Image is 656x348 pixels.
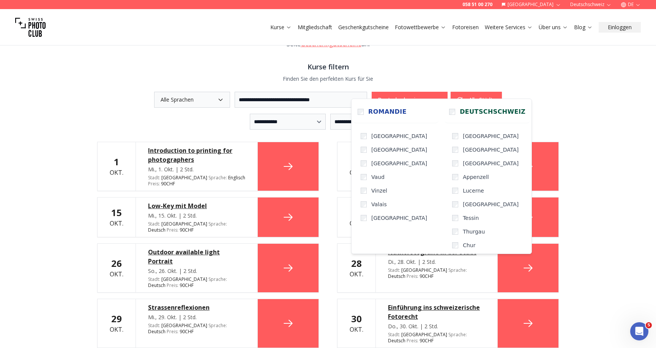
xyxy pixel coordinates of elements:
[361,215,367,221] input: [GEOGRAPHIC_DATA]
[110,313,123,334] div: Okt.
[148,146,245,164] a: Introduction to printing for photographers
[449,22,482,33] button: Fotoreisen
[148,174,160,181] span: Stadt :
[361,174,367,180] input: Vaud
[148,282,166,288] span: Deutsch
[350,313,363,334] div: Okt.
[270,24,292,31] a: Kurse
[351,257,362,270] b: 28
[371,187,387,194] span: Vinzel
[298,24,332,31] a: Mitgliedschaft
[148,221,245,233] div: [GEOGRAPHIC_DATA] 90 CHF
[148,248,245,266] a: Outdoor available light Portrait
[97,75,559,83] p: Finden Sie den perfekten Kurs für Sie
[452,188,458,194] input: Lucerne
[571,22,596,33] button: Blog
[351,312,362,325] b: 30
[114,155,119,168] b: 1
[350,207,363,228] div: Okt.
[463,228,485,235] span: Thurgau
[351,99,532,254] div: Deutschschweiz
[148,175,245,187] div: [GEOGRAPHIC_DATA] 90 CHF
[539,24,568,31] a: Über uns
[361,133,367,139] input: [GEOGRAPHIC_DATA]
[148,314,245,321] div: Mi., 29. Okt. | 2 Std.
[646,322,652,328] span: 5
[111,257,122,270] b: 26
[208,221,227,227] span: Sprache :
[15,12,46,42] img: Swiss photo club
[452,242,458,248] input: Chur
[388,323,485,330] div: Do., 30. Okt. | 2 Std.
[388,303,485,321] a: Einführung ins schweizerische Fotorecht
[463,241,475,249] span: Chur
[448,267,467,273] span: Sprache :
[388,338,405,344] span: Deutsch
[395,24,446,31] a: Fotowettbewerbe
[448,331,467,338] span: Sprache :
[463,214,479,222] span: Tessin
[407,337,418,344] span: Preis :
[536,22,571,33] button: Über uns
[452,133,458,139] input: [GEOGRAPHIC_DATA]
[361,201,367,207] input: Valais
[167,328,178,335] span: Preis :
[388,332,485,344] div: [GEOGRAPHIC_DATA] 90 CHF
[148,276,160,282] span: Stadt :
[599,22,641,33] button: Einloggen
[449,109,455,115] input: Deutschschweiz
[371,201,387,208] span: Valais
[154,92,230,108] button: Alle Sprachen
[452,147,458,153] input: [GEOGRAPHIC_DATA]
[167,227,178,233] span: Preis :
[148,323,245,335] div: [GEOGRAPHIC_DATA] 90 CHF
[350,156,363,177] div: Okt.
[452,229,458,235] input: Thurgau
[388,331,400,338] span: Stadt :
[148,212,245,219] div: Mi., 15. Okt. | 2 Std.
[462,2,492,8] a: 058 51 00 270
[372,92,448,108] button: Deutschschweiz
[228,175,245,181] span: Englisch
[358,109,364,115] input: Romandie
[148,303,245,312] a: Strassenreflexionen
[574,24,593,31] a: Blog
[463,173,489,181] span: Appenzell
[388,267,485,279] div: [GEOGRAPHIC_DATA] 90 CHF
[148,329,166,335] span: Deutsch
[368,107,407,116] span: Romandie
[452,174,458,180] input: Appenzell
[111,312,122,325] b: 29
[407,273,418,279] span: Preis :
[148,201,245,210] a: Low-Key mit Model
[97,61,559,72] h3: Kurse filtern
[463,201,519,208] span: [GEOGRAPHIC_DATA]
[485,24,533,31] a: Weitere Services
[148,180,160,187] span: Preis :
[148,276,245,288] div: [GEOGRAPHIC_DATA] 90 CHF
[630,322,648,340] iframe: Intercom live chat
[371,173,385,181] span: Vaud
[148,221,160,227] span: Stadt :
[110,156,123,177] div: Okt.
[482,22,536,33] button: Weitere Services
[371,160,427,167] span: [GEOGRAPHIC_DATA]
[110,257,123,279] div: Okt.
[295,22,335,33] button: Mitgliedschaft
[167,282,178,288] span: Preis :
[388,273,405,279] span: Deutsch
[111,206,122,219] b: 15
[350,257,363,279] div: Okt.
[392,22,449,33] button: Fotowettbewerbe
[208,174,227,181] span: Sprache :
[110,207,123,228] div: Okt.
[388,267,400,273] span: Stadt :
[361,188,367,194] input: Vinzel
[335,22,392,33] button: Geschenkgutscheine
[463,160,519,167] span: [GEOGRAPHIC_DATA]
